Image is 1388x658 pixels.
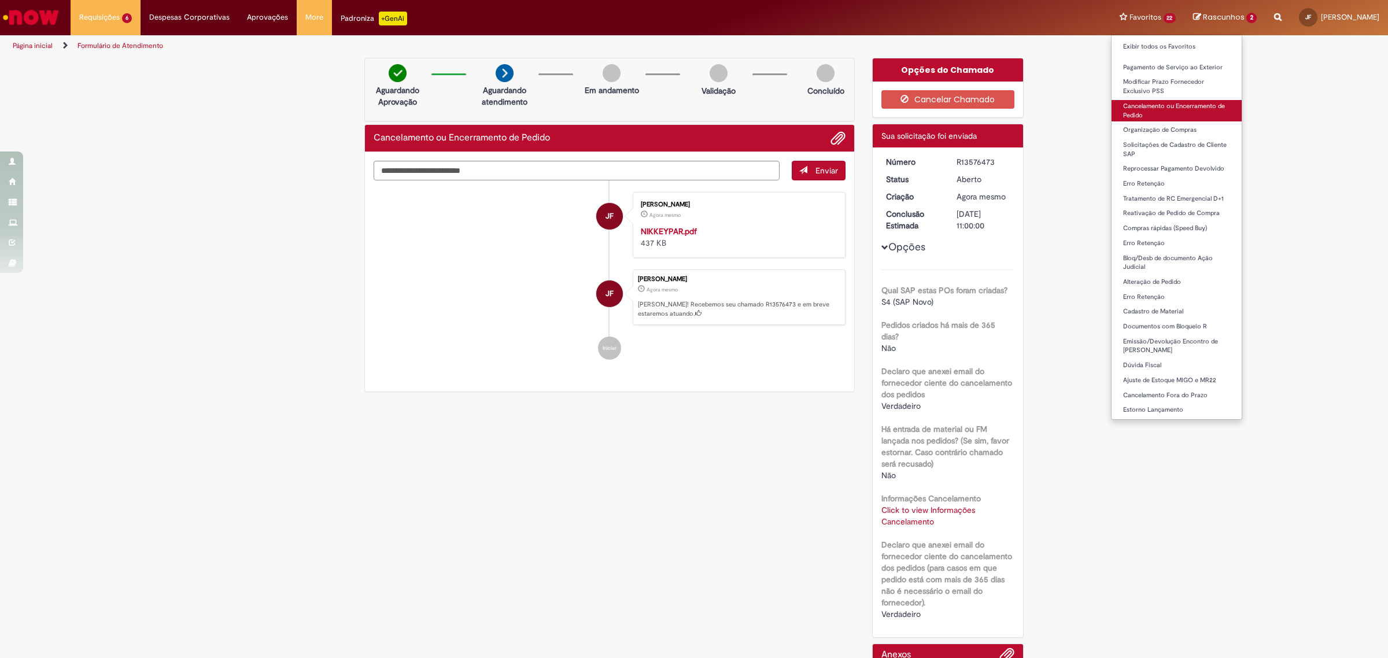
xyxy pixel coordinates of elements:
span: 22 [1164,13,1176,23]
b: Informações Cancelamento [881,493,981,504]
img: arrow-next.png [496,64,514,82]
b: Há entrada de material ou FM lançada nos pedidos? (Se sim, favor estornar. Caso contrário chamado... [881,424,1009,469]
p: Validação [702,85,736,97]
p: Concluído [807,85,844,97]
time: 29/09/2025 12:10:01 [647,286,678,293]
b: Qual SAP estas POs foram criadas? [881,285,1007,295]
span: Rascunhos [1203,12,1245,23]
div: Opções do Chamado [873,58,1024,82]
img: img-circle-grey.png [817,64,835,82]
img: img-circle-grey.png [710,64,728,82]
span: S4 (SAP Novo) [881,297,933,307]
a: Erro Retenção [1112,291,1242,304]
div: Jose Carlos Dos Santos Filho [596,203,623,230]
div: Jose Carlos Dos Santos Filho [596,280,623,307]
span: Despesas Corporativas [149,12,230,23]
div: [PERSON_NAME] [641,201,833,208]
a: Click to view Informações Cancelamento [881,505,975,527]
span: Enviar [815,165,838,176]
a: Solicitações de Cadastro de Cliente SAP [1112,139,1242,160]
button: Adicionar anexos [830,131,846,146]
span: Favoritos [1129,12,1161,23]
p: +GenAi [379,12,407,25]
span: Requisições [79,12,120,23]
div: [DATE] 11:00:00 [957,208,1010,231]
dt: Criação [877,191,948,202]
a: Ajuste de Estoque MIGO e MR22 [1112,374,1242,387]
a: Cadastro de Material [1112,305,1242,318]
a: Estorno Lançamento [1112,404,1242,416]
dt: Número [877,156,948,168]
span: Não [881,343,896,353]
span: Aprovações [247,12,288,23]
a: Página inicial [13,41,53,50]
span: [PERSON_NAME] [1321,12,1379,22]
a: Dúvida Fiscal [1112,359,1242,372]
span: 6 [122,13,132,23]
p: Em andamento [585,84,639,96]
a: Modificar Prazo Fornecedor Exclusivo PSS [1112,76,1242,97]
span: JF [1305,13,1311,21]
a: Formulário de Atendimento [77,41,163,50]
dt: Conclusão Estimada [877,208,948,231]
b: Declaro que anexei email do fornecedor ciente do cancelamento dos pedidos (para casos em que pedi... [881,539,1012,608]
div: Padroniza [341,12,407,25]
a: Reprocessar Pagamento Devolvido [1112,162,1242,175]
a: Reativação de Pedido de Compra [1112,207,1242,220]
a: Alteração de Pedido [1112,276,1242,289]
span: Agora mesmo [647,286,678,293]
a: Erro Retenção [1112,237,1242,250]
ul: Trilhas de página [9,35,917,57]
button: Enviar [792,161,846,180]
a: Bloq/Desb de documento Ação Judicial [1112,252,1242,273]
a: Tratamento de RC Emergencial D+1 [1112,193,1242,205]
img: check-circle-green.png [389,64,407,82]
span: Verdadeiro [881,609,921,619]
div: [PERSON_NAME] [638,276,839,283]
p: [PERSON_NAME]! Recebemos seu chamado R13576473 e em breve estaremos atuando. [638,300,839,318]
a: Pagamento de Serviço ao Exterior [1112,61,1242,74]
div: Aberto [957,173,1010,185]
dt: Status [877,173,948,185]
span: 2 [1246,13,1257,23]
time: 29/09/2025 12:10:01 [957,191,1006,202]
span: Verdadeiro [881,401,921,411]
a: Organização de Compras [1112,124,1242,136]
h2: Cancelamento ou Encerramento de Pedido Histórico de tíquete [374,133,550,143]
b: Declaro que anexei email do fornecedor ciente do cancelamento dos pedidos [881,366,1012,400]
b: Pedidos criados há mais de 365 dias? [881,320,995,342]
p: Aguardando atendimento [477,84,533,108]
a: Compras rápidas (Speed Buy) [1112,222,1242,235]
li: Jose Carlos Dos Santos Filho [374,269,846,325]
ul: Histórico de tíquete [374,180,846,371]
button: Cancelar Chamado [881,90,1015,109]
a: NIKKEYPAR.pdf [641,226,697,236]
span: JF [606,202,614,230]
a: Rascunhos [1193,12,1257,23]
span: Não [881,470,896,480]
a: Cancelamento Fora do Prazo [1112,389,1242,402]
img: ServiceNow [1,6,61,29]
span: JF [606,280,614,308]
time: 29/09/2025 12:09:57 [649,212,681,219]
span: Agora mesmo [957,191,1006,202]
a: Exibir todos os Favoritos [1112,40,1242,53]
div: 29/09/2025 12:10:01 [957,191,1010,202]
a: Erro Retenção [1112,178,1242,190]
textarea: Digite sua mensagem aqui... [374,161,780,181]
img: img-circle-grey.png [603,64,621,82]
ul: Favoritos [1111,35,1243,420]
a: Cancelamento ou Encerramento de Pedido [1112,100,1242,121]
span: Agora mesmo [649,212,681,219]
a: Emissão/Devolução Encontro de [PERSON_NAME] [1112,335,1242,357]
div: R13576473 [957,156,1010,168]
div: 437 KB [641,226,833,249]
p: Aguardando Aprovação [370,84,426,108]
span: More [305,12,323,23]
a: Documentos com Bloqueio R [1112,320,1242,333]
span: Sua solicitação foi enviada [881,131,977,141]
